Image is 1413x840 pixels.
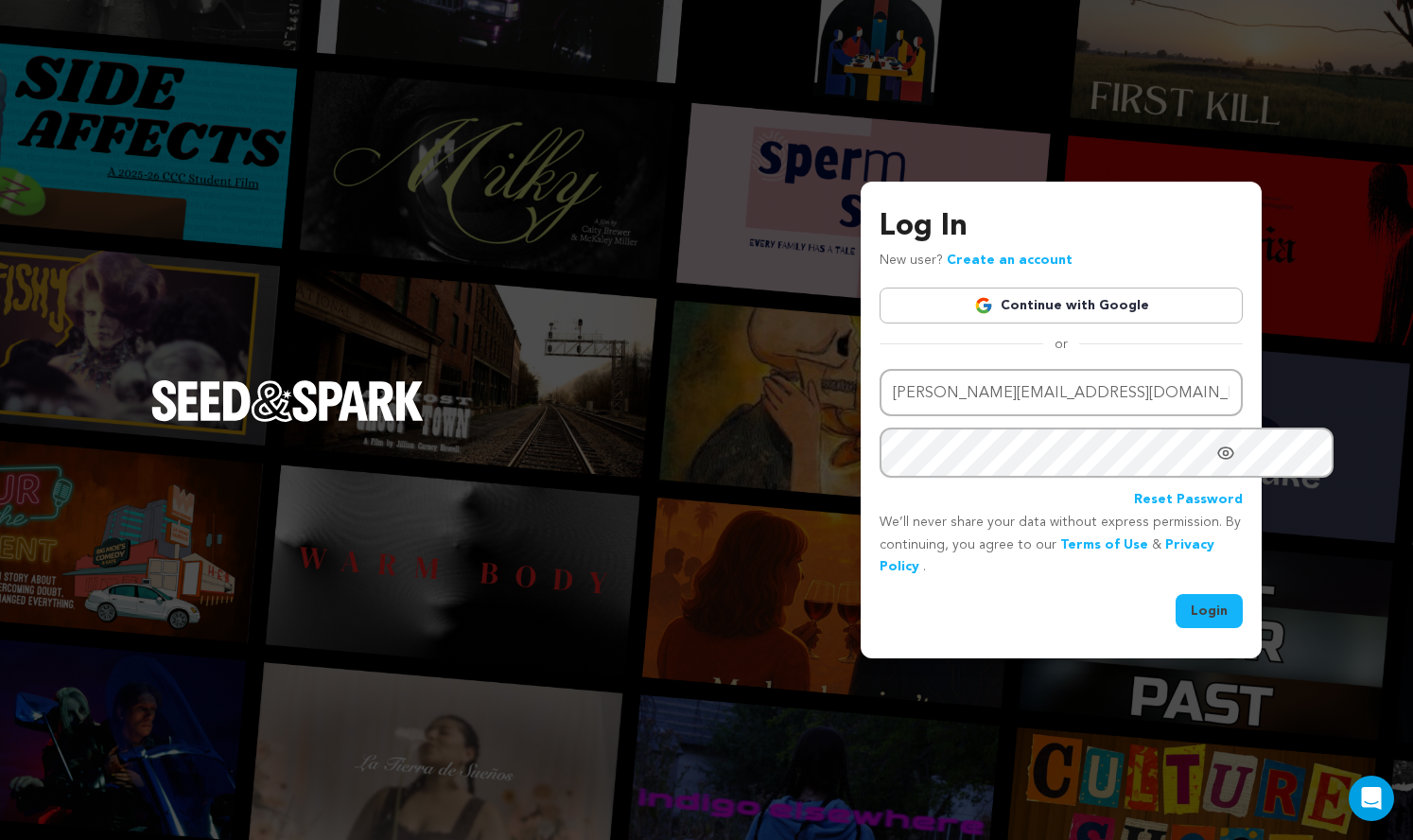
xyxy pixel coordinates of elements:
[880,250,1073,272] p: New user?
[1176,594,1243,628] button: Login
[1216,444,1235,463] a: Show password as plain text. Warning: this will display your password on the screen.
[947,254,1073,267] a: Create an account
[880,512,1243,579] p: We’ll never share your data without express permission. By continuing, you agree to our & .
[880,288,1243,324] a: Continue with Google
[880,204,1243,250] h3: Log In
[1060,538,1148,551] a: Terms of Use
[151,380,424,460] a: Seed&Spark Homepage
[1349,776,1394,821] div: Open Intercom Messenger
[880,369,1243,417] input: Email address
[1043,335,1079,354] span: or
[1134,489,1243,512] a: Reset Password
[151,380,424,422] img: Seed&Spark Logo
[974,296,993,315] img: Google logo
